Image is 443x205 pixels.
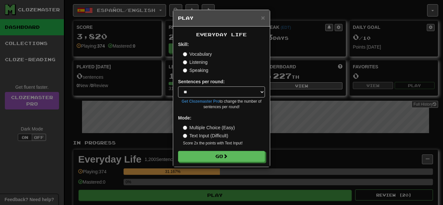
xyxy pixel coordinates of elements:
label: Text Input (Difficult) [183,132,228,139]
button: Go [178,151,265,162]
span: × [261,14,265,21]
a: Get Clozemaster Pro [182,99,220,104]
label: Multiple Choice (Easy) [183,124,235,131]
input: Multiple Choice (Easy) [183,126,187,130]
label: Listening [183,59,208,65]
small: to change the number of sentences per round! [178,99,265,110]
input: Listening [183,60,187,64]
input: Speaking [183,68,187,73]
label: Sentences per round: [178,78,225,85]
h5: Play [178,15,265,21]
label: Speaking [183,67,208,74]
span: Everyday Life [196,32,247,37]
strong: Mode: [178,115,191,120]
label: Vocabulary [183,51,212,57]
input: Text Input (Difficult) [183,134,187,138]
input: Vocabulary [183,52,187,56]
button: Close [261,14,265,21]
small: Score 2x the points with Text Input ! [183,141,265,146]
strong: Skill: [178,42,189,47]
